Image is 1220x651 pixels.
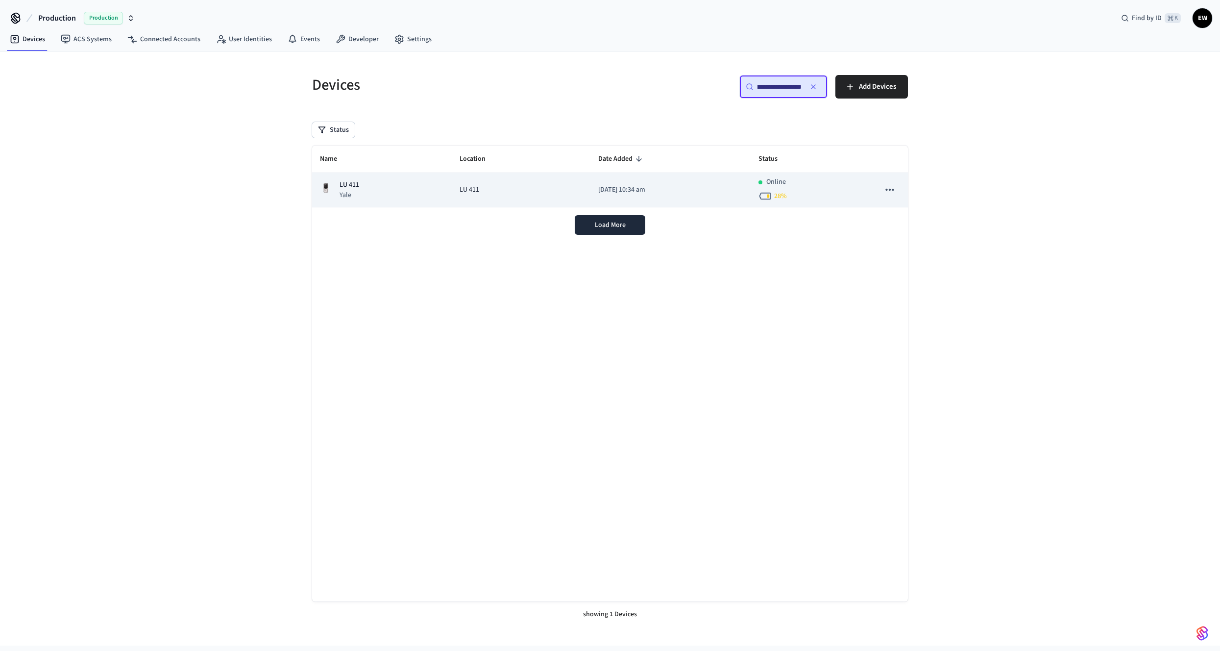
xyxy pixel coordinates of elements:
[595,220,626,230] span: Load More
[1196,626,1208,641] img: SeamLogoGradient.69752ec5.svg
[1132,13,1162,23] span: Find by ID
[766,177,786,187] p: Online
[859,80,896,93] span: Add Devices
[312,601,908,627] div: showing 1 Devices
[84,12,123,25] span: Production
[387,30,439,48] a: Settings
[328,30,387,48] a: Developer
[320,182,332,194] img: Yale Assure Touchscreen Wifi Smart Lock, Satin Nickel, Front
[312,75,604,95] h5: Devices
[120,30,208,48] a: Connected Accounts
[1165,13,1181,23] span: ⌘ K
[2,30,53,48] a: Devices
[208,30,280,48] a: User Identities
[758,151,790,167] span: Status
[1194,9,1211,27] span: EW
[312,122,355,138] button: Status
[340,180,359,190] p: LU 411
[1113,9,1189,27] div: Find by ID⌘ K
[280,30,328,48] a: Events
[340,190,359,200] p: Yale
[53,30,120,48] a: ACS Systems
[460,151,498,167] span: Location
[835,75,908,99] button: Add Devices
[38,12,76,24] span: Production
[774,191,787,201] span: 28 %
[575,215,645,235] button: Load More
[320,151,350,167] span: Name
[1193,8,1212,28] button: EW
[598,151,645,167] span: Date Added
[598,185,742,195] p: [DATE] 10:34 am
[460,185,479,195] span: LU 411
[312,146,908,207] table: sticky table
